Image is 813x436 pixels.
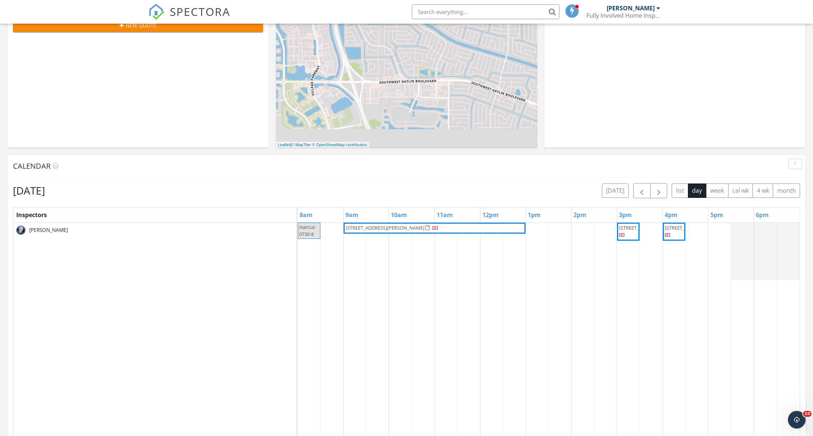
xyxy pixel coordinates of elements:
a: 3pm [617,209,634,221]
a: 4pm [663,209,679,221]
a: 9am [344,209,360,221]
a: 11am [435,209,455,221]
div: [PERSON_NAME] [607,4,655,12]
a: 8am [298,209,314,221]
a: 2pm [572,209,588,221]
a: 10am [389,209,409,221]
a: © MapTiler [291,143,311,147]
a: 1pm [526,209,542,221]
button: cal wk [728,183,753,198]
button: Previous day [633,183,651,198]
span: [PERSON_NAME] [28,226,69,234]
span: [STREET_ADDRESS][PERSON_NAME] [346,224,424,231]
a: SPECTORA [148,10,230,25]
button: 4 wk [752,183,773,198]
button: New Quote [13,19,263,32]
button: month [773,183,800,198]
span: SPECTORA [170,4,230,19]
span: Inspectors [16,211,47,219]
button: day [688,183,706,198]
button: Next day [650,183,668,198]
img: img_9949.jpg [16,226,25,235]
button: [DATE] [602,183,629,198]
a: 6pm [754,209,771,221]
button: list [672,183,688,198]
input: Search everything... [412,4,559,19]
a: 5pm [709,209,725,221]
span: Haircut 0730-8 [299,224,315,237]
img: The Best Home Inspection Software - Spectora [148,4,165,20]
span: Calendar [13,161,51,171]
span: 10 [803,411,812,417]
iframe: Intercom live chat [788,411,806,429]
button: week [706,183,728,198]
div: Fully Involved Home Inspections [586,12,660,19]
a: Leaflet [278,143,290,147]
span: [STREET_ADDRESS] [665,224,706,231]
div: | [276,142,369,148]
h2: [DATE] [13,183,45,198]
a: © OpenStreetMap contributors [312,143,367,147]
a: 12pm [480,209,500,221]
span: [STREET_ADDRESS] [619,224,661,231]
span: New Quote [125,21,156,29]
